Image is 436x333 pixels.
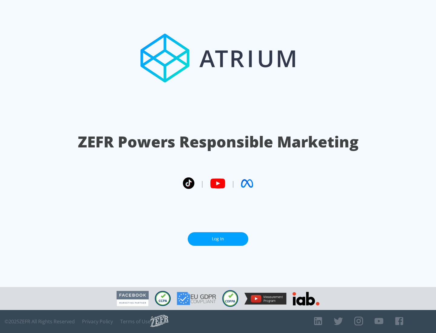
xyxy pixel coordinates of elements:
a: Log In [188,232,248,246]
img: CCPA Compliant [155,291,171,306]
img: Facebook Marketing Partner [117,291,149,306]
a: Terms of Use [120,318,150,325]
span: | [231,179,235,188]
span: © 2025 ZEFR All Rights Reserved [5,318,75,325]
img: GDPR Compliant [177,292,216,305]
img: IAB [292,292,319,305]
h1: ZEFR Powers Responsible Marketing [78,131,358,152]
img: COPPA Compliant [222,290,238,307]
a: Privacy Policy [82,318,113,325]
span: | [200,179,204,188]
img: YouTube Measurement Program [244,293,286,305]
